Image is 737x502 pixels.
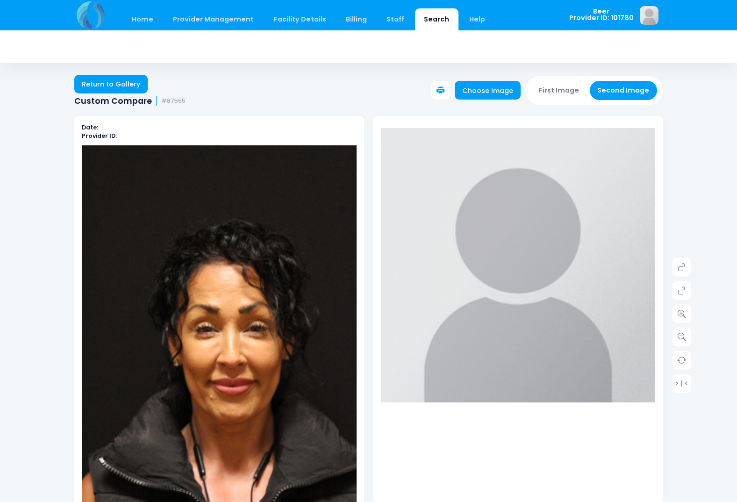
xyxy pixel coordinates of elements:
[164,8,263,30] a: Provider Management
[415,8,458,30] a: Search
[640,6,658,25] img: image
[123,8,163,30] a: Home
[82,123,98,131] b: Date:
[673,374,691,393] a: > | <
[82,132,117,140] b: Provider ID:
[590,81,657,100] button: Second Image
[265,8,335,30] a: Facility Details
[336,8,376,30] a: Billing
[455,81,521,100] a: Choose image
[378,8,414,30] a: Staff
[531,81,587,100] button: First Image
[74,75,148,93] a: Return to Gallery
[161,98,186,105] small: #87555
[569,8,634,22] span: Beer Provider ID: 101780
[74,96,152,106] span: Custom Compare
[381,128,656,403] img: compare-img2
[460,8,494,30] a: Help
